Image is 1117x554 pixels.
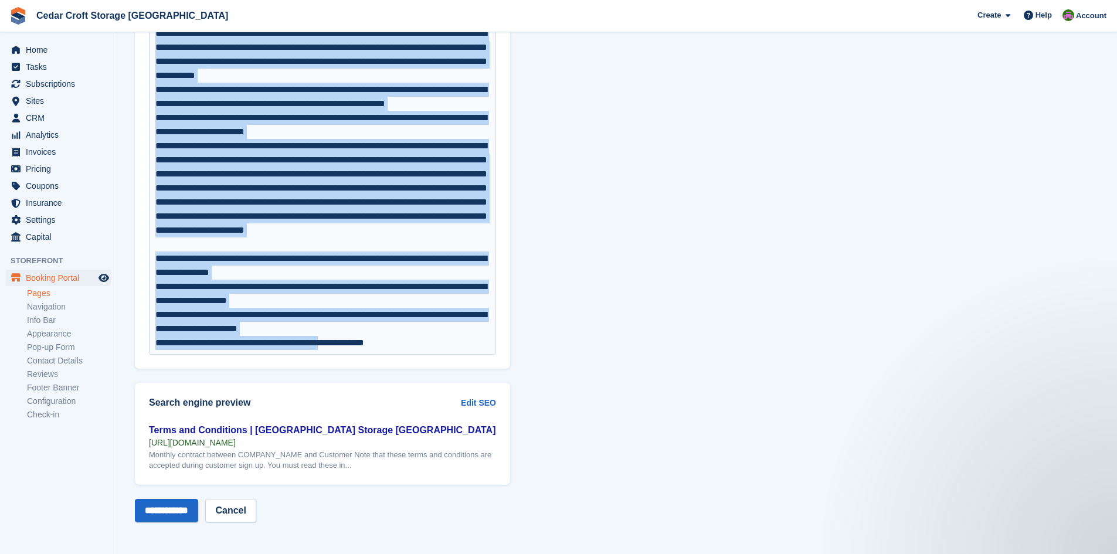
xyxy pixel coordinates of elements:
a: menu [6,144,111,160]
img: stora-icon-8386f47178a22dfd0bd8f6a31ec36ba5ce8667c1dd55bd0f319d3a0aa187defe.svg [9,7,27,25]
span: Settings [26,212,96,228]
div: Terms and Conditions | [GEOGRAPHIC_DATA] Storage [GEOGRAPHIC_DATA] [149,423,496,437]
span: Account [1076,10,1106,22]
a: menu [6,229,111,245]
a: Cancel [205,499,256,522]
a: Configuration [27,396,111,407]
span: Invoices [26,144,96,160]
span: Home [26,42,96,58]
span: Analytics [26,127,96,143]
div: Monthly contract between COMPANY_NAME and Customer Note that these terms and conditions are accep... [149,450,496,471]
a: menu [6,178,111,194]
a: Preview store [97,271,111,285]
a: Reviews [27,369,111,380]
span: Sites [26,93,96,109]
span: CRM [26,110,96,126]
a: menu [6,161,111,177]
a: menu [6,93,111,109]
span: Insurance [26,195,96,211]
a: Check-in [27,409,111,420]
a: menu [6,76,111,92]
a: Pages [27,288,111,299]
span: Tasks [26,59,96,75]
a: Footer Banner [27,382,111,393]
a: menu [6,42,111,58]
span: Pricing [26,161,96,177]
span: Storefront [11,255,117,267]
a: Pop-up Form [27,342,111,353]
h2: Search engine preview [149,397,461,408]
a: menu [6,59,111,75]
a: Cedar Croft Storage [GEOGRAPHIC_DATA] [32,6,233,25]
span: Subscriptions [26,76,96,92]
span: Coupons [26,178,96,194]
a: menu [6,110,111,126]
span: Help [1035,9,1052,21]
a: menu [6,270,111,286]
a: menu [6,195,111,211]
img: Mark Orchard [1062,9,1074,21]
div: [URL][DOMAIN_NAME] [149,437,496,448]
a: Contact Details [27,355,111,366]
a: Edit SEO [461,397,496,409]
a: Info Bar [27,315,111,326]
a: menu [6,127,111,143]
a: Navigation [27,301,111,312]
span: Create [977,9,1001,21]
span: Booking Portal [26,270,96,286]
span: Capital [26,229,96,245]
a: Appearance [27,328,111,339]
a: menu [6,212,111,228]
